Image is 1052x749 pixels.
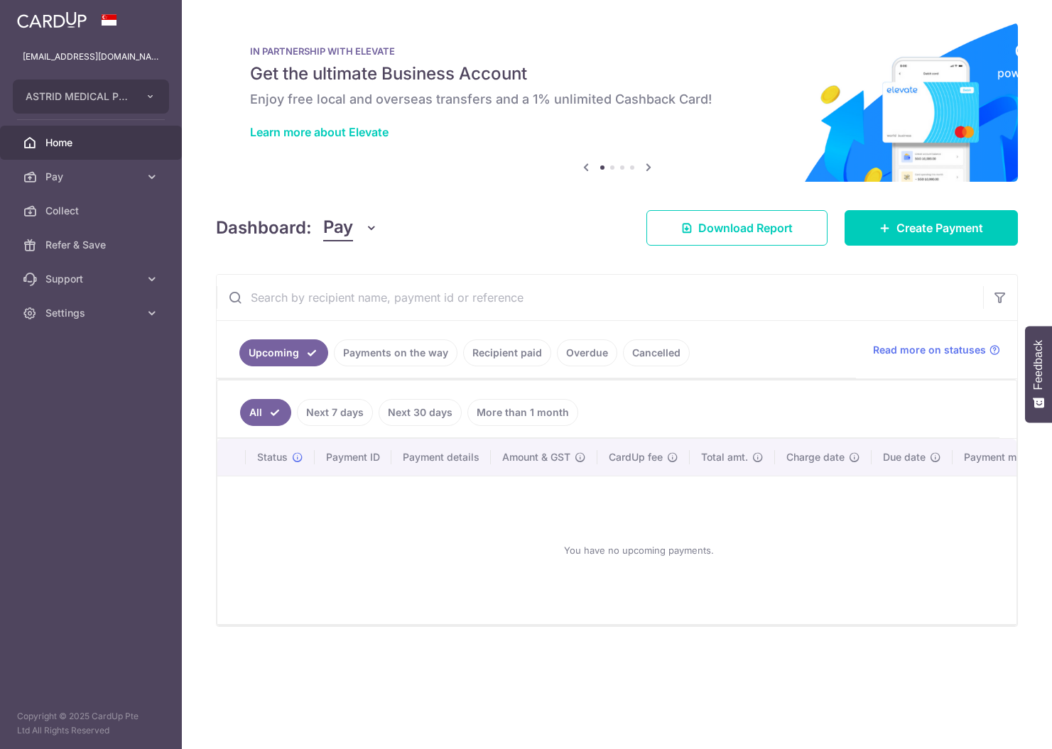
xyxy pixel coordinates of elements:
[23,50,159,64] p: [EMAIL_ADDRESS][DOMAIN_NAME]
[45,272,139,286] span: Support
[873,343,986,357] span: Read more on statuses
[240,399,291,426] a: All
[391,439,491,476] th: Payment details
[323,214,378,241] button: Pay
[960,706,1038,742] iframe: Opens a widget where you can find more information
[297,399,373,426] a: Next 7 days
[1032,340,1045,390] span: Feedback
[698,219,793,236] span: Download Report
[334,339,457,366] a: Payments on the way
[896,219,983,236] span: Create Payment
[250,45,984,57] p: IN PARTNERSHIP WITH ELEVATE
[216,23,1018,182] img: Renovation banner
[17,11,87,28] img: CardUp
[26,89,131,104] span: ASTRID MEDICAL PTE. LTD.
[315,439,391,476] th: Payment ID
[45,170,139,184] span: Pay
[883,450,926,464] span: Due date
[250,91,984,108] h6: Enjoy free local and overseas transfers and a 1% unlimited Cashback Card!
[13,80,169,114] button: ASTRID MEDICAL PTE. LTD.
[217,275,983,320] input: Search by recipient name, payment id or reference
[250,62,984,85] h5: Get the ultimate Business Account
[1025,326,1052,422] button: Feedback - Show survey
[239,339,328,366] a: Upcoming
[786,450,845,464] span: Charge date
[623,339,690,366] a: Cancelled
[467,399,578,426] a: More than 1 month
[873,343,1000,357] a: Read more on statuses
[646,210,828,246] a: Download Report
[45,238,139,252] span: Refer & Save
[379,399,462,426] a: Next 30 days
[45,204,139,218] span: Collect
[216,215,312,241] h4: Dashboard:
[701,450,748,464] span: Total amt.
[45,306,139,320] span: Settings
[234,488,1043,613] div: You have no upcoming payments.
[323,214,353,241] span: Pay
[250,125,389,139] a: Learn more about Elevate
[257,450,288,464] span: Status
[502,450,570,464] span: Amount & GST
[845,210,1018,246] a: Create Payment
[609,450,663,464] span: CardUp fee
[463,339,551,366] a: Recipient paid
[45,136,139,150] span: Home
[557,339,617,366] a: Overdue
